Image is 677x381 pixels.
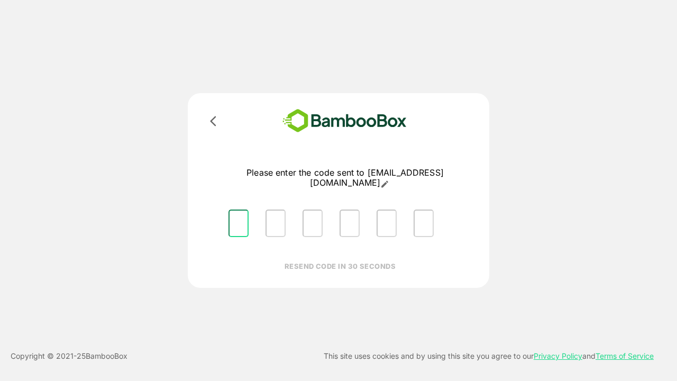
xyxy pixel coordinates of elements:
p: Please enter the code sent to [EMAIL_ADDRESS][DOMAIN_NAME] [220,168,470,188]
input: Please enter OTP character 4 [340,210,360,237]
img: bamboobox [267,106,422,136]
p: This site uses cookies and by using this site you agree to our and [324,350,654,362]
input: Please enter OTP character 1 [228,210,249,237]
input: Please enter OTP character 5 [377,210,397,237]
input: Please enter OTP character 2 [266,210,286,237]
a: Terms of Service [596,351,654,360]
p: Copyright © 2021- 25 BambooBox [11,350,127,362]
a: Privacy Policy [534,351,582,360]
input: Please enter OTP character 3 [303,210,323,237]
input: Please enter OTP character 6 [414,210,434,237]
